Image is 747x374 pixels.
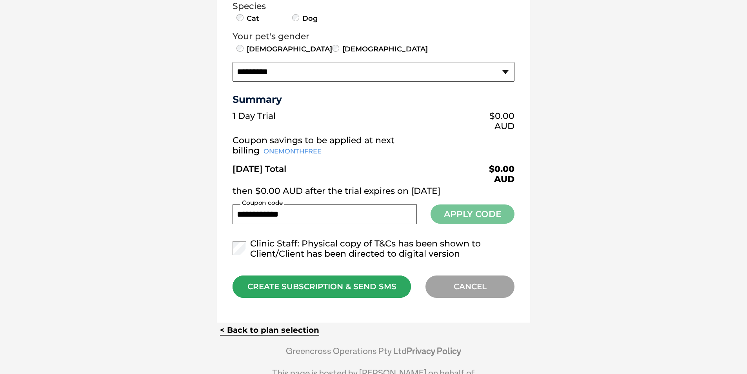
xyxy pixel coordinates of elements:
td: then $0.00 AUD after the trial expires on [DATE] [233,184,514,198]
div: Greencross Operations Pty Ltd [260,346,487,364]
a: < Back to plan selection [220,325,319,335]
span: ONEMONTHFREE [260,146,325,157]
div: CANCEL [425,275,514,298]
label: Clinic Staff: Physical copy of T&Cs has been shown to Client/Client has been directed to digital ... [233,239,514,259]
td: $0.00 AUD [467,109,514,133]
h3: Summary [233,93,514,105]
td: $0.00 AUD [467,158,514,184]
button: Apply Code [431,204,514,224]
label: Coupon code [240,199,284,206]
div: CREATE SUBSCRIPTION & SEND SMS [233,275,411,298]
td: [DATE] Total [233,158,467,184]
td: 1 Day Trial [233,109,467,133]
a: Privacy Policy [407,346,461,356]
input: Clinic Staff: Physical copy of T&Cs has been shown to Client/Client has been directed to digital ... [233,241,246,255]
legend: Species [233,1,514,11]
legend: Your pet's gender [233,31,514,42]
td: Coupon savings to be applied at next billing [233,133,467,158]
